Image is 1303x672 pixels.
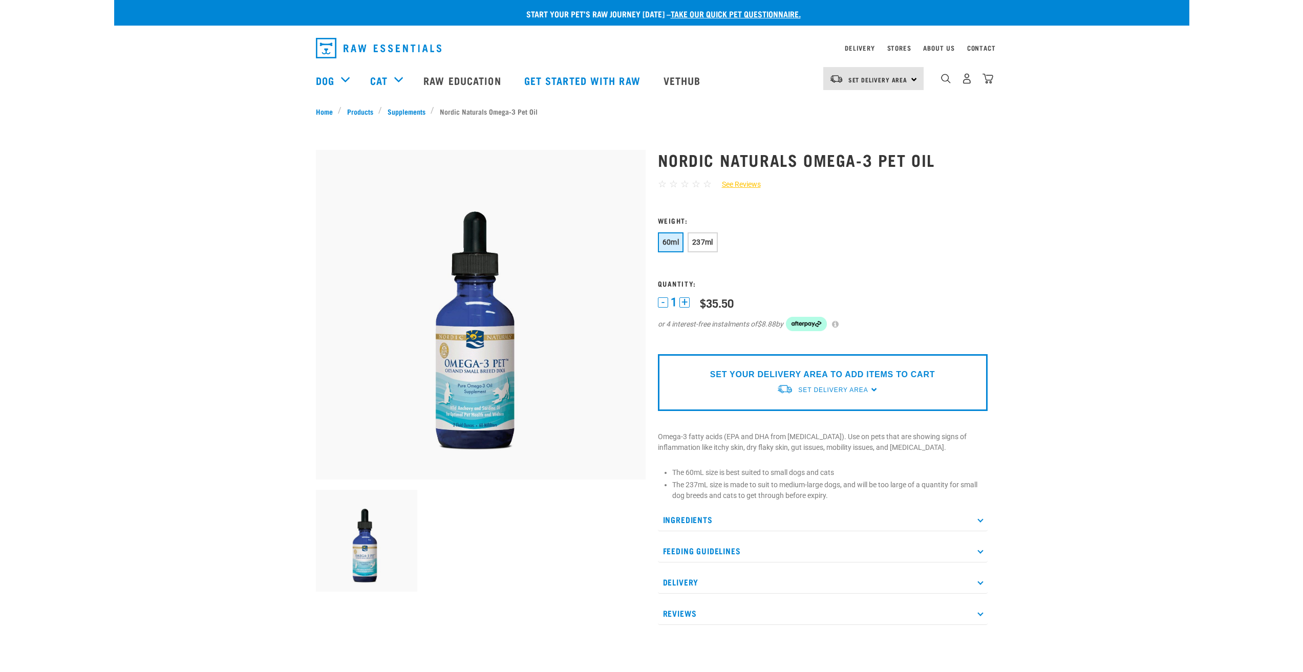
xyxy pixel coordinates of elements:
li: The 237mL size is made to suit to medium-large dogs, and will be too large of a quantity for smal... [672,480,988,501]
nav: dropdown navigation [308,34,996,62]
a: About Us [923,46,954,50]
img: home-icon@2x.png [982,73,993,84]
img: user.png [962,73,972,84]
button: 237ml [688,232,718,252]
span: Set Delivery Area [848,78,908,81]
a: Cat [370,73,388,88]
span: 60ml [663,238,679,246]
img: Bottle Of 60ml Omega3 For Pets [316,490,418,592]
span: $8.88 [757,319,776,330]
a: Products [341,106,378,117]
h3: Quantity: [658,279,988,287]
a: Raw Education [413,60,514,101]
li: The 60mL size is best suited to small dogs and cats [672,467,988,478]
span: 237ml [692,238,713,246]
a: take our quick pet questionnaire. [671,11,801,16]
button: + [679,297,690,308]
p: SET YOUR DELIVERY AREA TO ADD ITEMS TO CART [710,368,935,381]
h1: Nordic Naturals Omega-3 Pet Oil [658,150,988,169]
span: 1 [671,297,677,308]
a: See Reviews [712,179,761,190]
p: Reviews [658,602,988,625]
span: ☆ [669,178,678,190]
img: van-moving.png [777,384,793,395]
span: ☆ [658,178,667,190]
nav: dropdown navigation [114,60,1189,101]
div: $35.50 [700,296,734,309]
a: Vethub [653,60,714,101]
span: ☆ [680,178,689,190]
p: Feeding Guidelines [658,539,988,562]
a: Delivery [845,46,874,50]
h3: Weight: [658,216,988,224]
nav: breadcrumbs [316,106,988,117]
a: Get started with Raw [514,60,653,101]
span: ☆ [703,178,712,190]
img: Afterpay [786,317,827,331]
p: Delivery [658,571,988,594]
img: home-icon-1@2x.png [941,74,951,83]
button: - [658,297,668,308]
a: Contact [967,46,996,50]
a: Home [316,106,338,117]
p: Ingredients [658,508,988,531]
p: Start your pet’s raw journey [DATE] – [122,8,1197,20]
a: Dog [316,73,334,88]
a: Stores [887,46,911,50]
img: van-moving.png [829,74,843,83]
span: ☆ [692,178,700,190]
img: Bottle Of 60ml Omega3 For Pets [316,150,646,480]
p: Omega-3 fatty acids (EPA and DHA from [MEDICAL_DATA]). Use on pets that are showing signs of infl... [658,431,988,453]
a: Supplements [382,106,431,117]
span: Set Delivery Area [798,386,868,394]
img: Raw Essentials Logo [316,38,441,58]
div: or 4 interest-free instalments of by [658,317,988,331]
button: 60ml [658,232,684,252]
